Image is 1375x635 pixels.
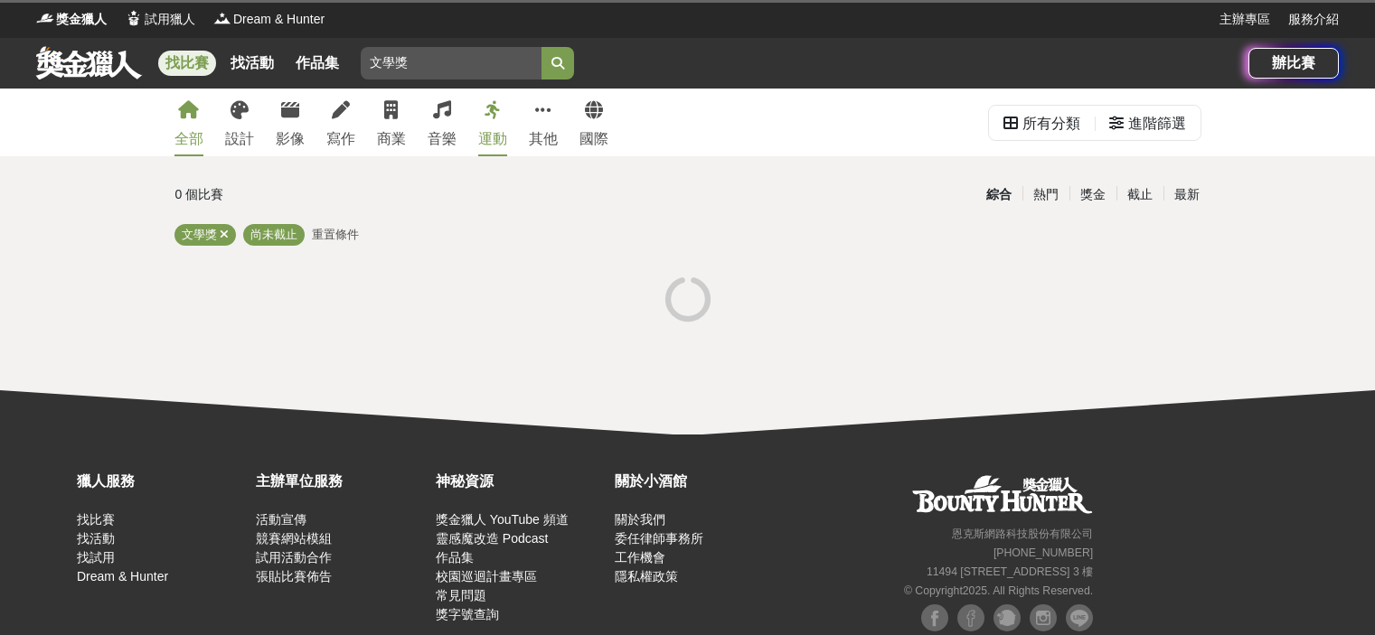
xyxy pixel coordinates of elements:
a: 常見問題 [436,588,486,602]
div: 音樂 [428,128,457,150]
a: 校園巡迴計畫專區 [436,569,537,584]
a: 找比賽 [77,512,115,527]
a: 寫作 [326,89,355,156]
a: 作品集 [436,550,474,565]
div: 神秘資源 [436,471,606,492]
span: 試用獵人 [145,10,195,29]
a: 國際 [579,89,608,156]
a: 音樂 [428,89,457,156]
a: 關於我們 [615,512,665,527]
img: LINE [1066,604,1093,631]
div: 獎金 [1069,179,1116,210]
a: 找活動 [77,531,115,546]
a: 獎字號查詢 [436,607,499,621]
div: 所有分類 [1022,106,1080,142]
span: 獎金獵人 [56,10,107,29]
a: 隱私權政策 [615,569,678,584]
img: Logo [125,9,143,27]
img: Facebook [921,604,948,631]
a: LogoDream & Hunter [213,10,325,29]
img: Logo [213,9,231,27]
div: 截止 [1116,179,1163,210]
div: 其他 [529,128,558,150]
small: 恩克斯網路科技股份有限公司 [952,528,1093,540]
a: 找比賽 [158,51,216,76]
div: 關於小酒館 [615,471,785,492]
a: 張貼比賽佈告 [256,569,332,584]
div: 獵人服務 [77,471,247,492]
a: 找活動 [223,51,281,76]
div: 運動 [478,128,507,150]
div: 全部 [174,128,203,150]
a: 靈感魔改造 Podcast [436,531,548,546]
a: 運動 [478,89,507,156]
a: 影像 [276,89,305,156]
small: 11494 [STREET_ADDRESS] 3 樓 [927,565,1093,578]
a: 委任律師事務所 [615,531,703,546]
div: 0 個比賽 [175,179,516,210]
img: Logo [36,9,54,27]
div: 綜合 [975,179,1022,210]
img: Plurk [994,604,1021,631]
a: 其他 [529,89,558,156]
a: 找試用 [77,550,115,565]
a: 商業 [377,89,406,156]
a: 獎金獵人 YouTube 頻道 [436,512,569,527]
a: 全部 [174,89,203,156]
div: 影像 [276,128,305,150]
div: 最新 [1163,179,1210,210]
a: 設計 [225,89,254,156]
span: Dream & Hunter [233,10,325,29]
a: 競賽網站模組 [256,531,332,546]
a: 主辦專區 [1220,10,1270,29]
img: Instagram [1030,604,1057,631]
img: Facebook [957,604,984,631]
a: 作品集 [288,51,346,76]
span: 尚未截止 [250,228,297,241]
a: 試用活動合作 [256,550,332,565]
span: 文學獎 [182,228,217,241]
a: 活動宣傳 [256,512,306,527]
div: 設計 [225,128,254,150]
span: 重置條件 [312,228,359,241]
div: 熱門 [1022,179,1069,210]
small: © Copyright 2025 . All Rights Reserved. [904,584,1093,597]
a: 服務介紹 [1288,10,1339,29]
a: 辦比賽 [1248,48,1339,79]
div: 商業 [377,128,406,150]
div: 進階篩選 [1128,106,1186,142]
a: Logo獎金獵人 [36,10,107,29]
small: [PHONE_NUMBER] [994,546,1093,559]
div: 國際 [579,128,608,150]
div: 主辦單位服務 [256,471,426,492]
a: Logo試用獵人 [125,10,195,29]
a: Dream & Hunter [77,569,168,584]
a: 工作機會 [615,550,665,565]
div: 寫作 [326,128,355,150]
